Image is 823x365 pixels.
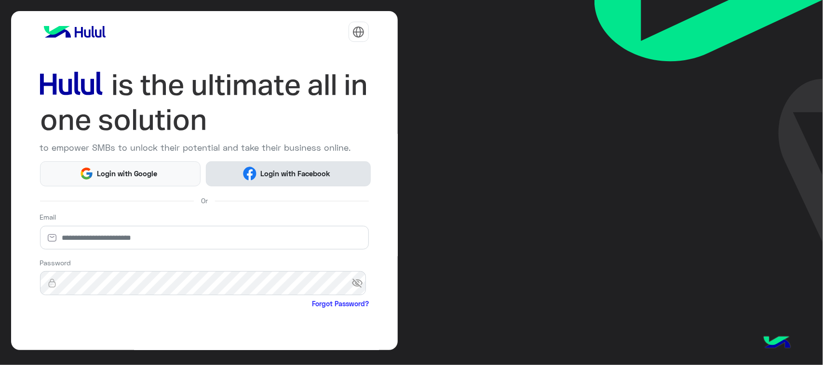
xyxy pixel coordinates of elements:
[760,326,794,360] img: hulul-logo.png
[352,26,364,38] img: tab
[40,258,71,268] label: Password
[201,196,208,206] span: Or
[40,141,369,154] p: to empower SMBs to unlock their potential and take their business online.
[40,22,109,41] img: logo
[80,167,94,181] img: Google
[206,161,370,186] button: Login with Facebook
[40,212,56,222] label: Email
[94,168,161,179] span: Login with Google
[40,161,201,186] button: Login with Google
[312,299,369,309] a: Forgot Password?
[40,311,187,348] iframe: reCAPTCHA
[256,168,334,179] span: Login with Facebook
[40,233,64,243] img: email
[40,67,369,138] img: hululLoginTitle_EN.svg
[40,278,64,288] img: lock
[351,274,369,292] span: visibility_off
[243,167,257,181] img: Facebook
